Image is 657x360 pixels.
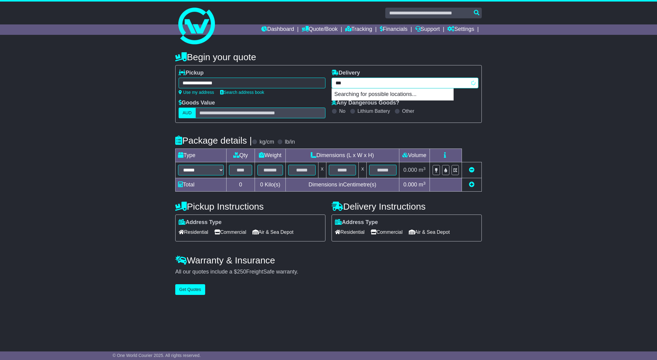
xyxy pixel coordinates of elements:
span: m [419,167,426,173]
a: Settings [447,24,474,35]
label: kg/cm [260,139,274,145]
span: Air & Sea Depot [409,227,450,237]
h4: Delivery Instructions [332,201,482,211]
span: Air & Sea Depot [252,227,294,237]
a: Remove this item [469,167,474,173]
button: Get Quotes [175,284,205,295]
span: 250 [237,269,246,275]
label: Address Type [335,219,378,226]
span: Residential [335,227,365,237]
label: Lithium Battery [358,108,390,114]
typeahead: Please provide city [332,78,478,88]
td: x [318,162,326,178]
span: © One World Courier 2025. All rights reserved. [113,353,201,358]
label: Pickup [179,70,204,76]
a: Use my address [179,90,214,95]
td: Qty [227,149,255,162]
td: Kilo(s) [255,178,286,192]
a: Add new item [469,182,474,188]
sup: 3 [423,181,426,186]
label: Any Dangerous Goods? [332,100,399,106]
td: Type [176,149,227,162]
h4: Package details | [175,135,252,145]
h4: Warranty & Insurance [175,255,482,265]
span: m [419,182,426,188]
a: Financials [380,24,408,35]
label: lb/in [285,139,295,145]
div: All our quotes include a $ FreightSafe warranty. [175,269,482,275]
td: 0 [227,178,255,192]
span: 0 [260,182,263,188]
label: Delivery [332,70,360,76]
td: Dimensions (L x W x H) [285,149,399,162]
p: Searching for possible locations... [332,89,453,100]
h4: Begin your quote [175,52,482,62]
span: Commercial [214,227,246,237]
td: Volume [399,149,430,162]
h4: Pickup Instructions [175,201,325,211]
td: Dimensions in Centimetre(s) [285,178,399,192]
td: Weight [255,149,286,162]
a: Tracking [345,24,372,35]
a: Dashboard [261,24,294,35]
span: 0.000 [403,182,417,188]
a: Search address book [220,90,264,95]
label: Goods Value [179,100,215,106]
label: Other [402,108,414,114]
sup: 3 [423,166,426,171]
span: Residential [179,227,208,237]
td: x [359,162,367,178]
a: Support [415,24,440,35]
span: Commercial [371,227,402,237]
label: No [339,108,345,114]
span: 0.000 [403,167,417,173]
a: Quote/Book [302,24,338,35]
label: AUD [179,108,196,118]
td: Total [176,178,227,192]
label: Address Type [179,219,222,226]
